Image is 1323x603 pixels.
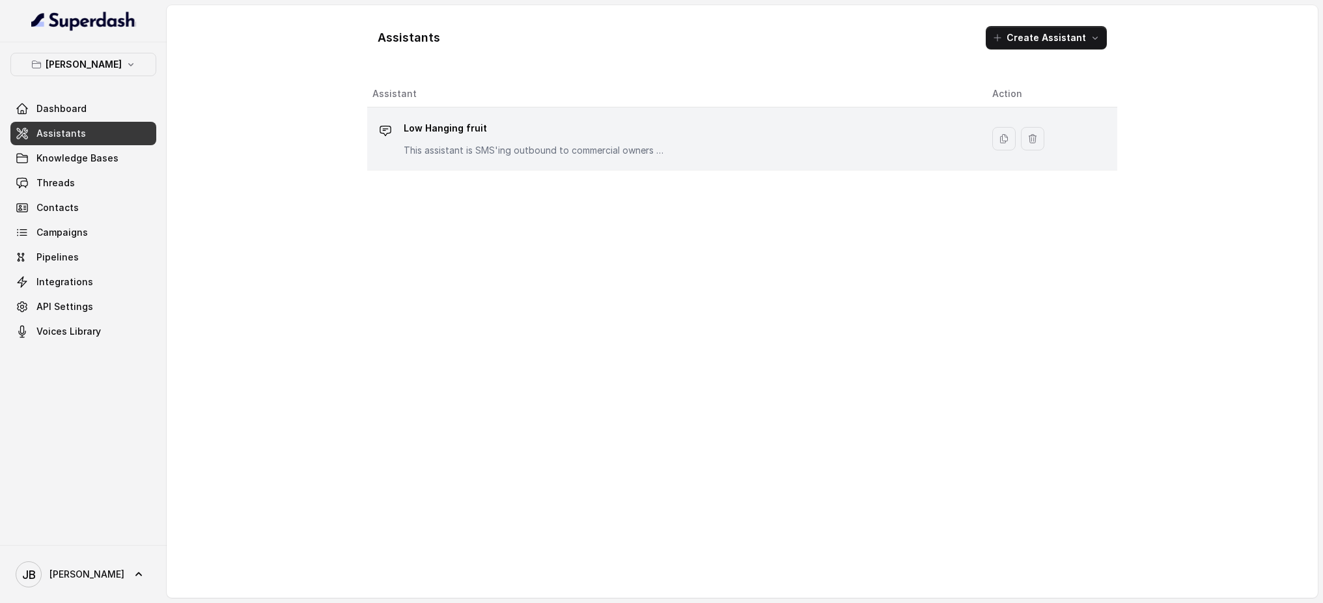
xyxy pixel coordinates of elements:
[10,556,156,593] a: [PERSON_NAME]
[10,97,156,120] a: Dashboard
[36,102,87,115] span: Dashboard
[10,295,156,318] a: API Settings
[10,122,156,145] a: Assistants
[404,118,664,139] p: Low Hanging fruit
[49,568,124,581] span: [PERSON_NAME]
[982,81,1117,107] th: Action
[46,57,122,72] p: [PERSON_NAME]
[36,275,93,288] span: Integrations
[10,53,156,76] button: [PERSON_NAME]
[36,201,79,214] span: Contacts
[367,81,982,107] th: Assistant
[36,251,79,264] span: Pipelines
[36,300,93,313] span: API Settings
[22,568,36,582] text: JB
[36,152,118,165] span: Knowledge Bases
[10,270,156,294] a: Integrations
[10,196,156,219] a: Contacts
[404,144,664,157] p: This assistant is SMS'ing outbound to commercial owners who were looking to lease their propertie...
[10,221,156,244] a: Campaigns
[10,245,156,269] a: Pipelines
[10,147,156,170] a: Knowledge Bases
[31,10,136,31] img: light.svg
[10,171,156,195] a: Threads
[36,127,86,140] span: Assistants
[36,176,75,189] span: Threads
[378,27,440,48] h1: Assistants
[36,226,88,239] span: Campaigns
[10,320,156,343] a: Voices Library
[986,26,1107,49] button: Create Assistant
[36,325,101,338] span: Voices Library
